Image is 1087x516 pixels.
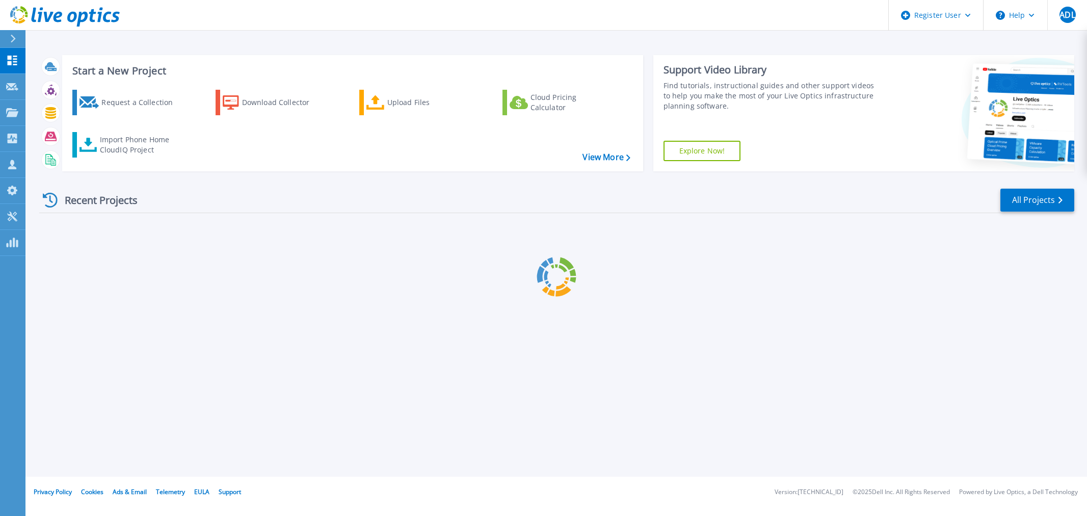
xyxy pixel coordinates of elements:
[156,487,185,496] a: Telemetry
[100,135,179,155] div: Import Phone Home CloudIQ Project
[1000,189,1074,212] a: All Projects
[34,487,72,496] a: Privacy Policy
[1059,11,1075,19] span: ADL
[72,65,630,76] h3: Start a New Project
[216,90,329,115] a: Download Collector
[242,92,324,113] div: Download Collector
[81,487,103,496] a: Cookies
[39,188,151,213] div: Recent Projects
[775,489,843,496] li: Version: [TECHNICAL_ID]
[359,90,473,115] a: Upload Files
[531,92,612,113] div: Cloud Pricing Calculator
[664,81,880,111] div: Find tutorials, instructional guides and other support videos to help you make the most of your L...
[664,141,741,161] a: Explore Now!
[113,487,147,496] a: Ads & Email
[72,90,186,115] a: Request a Collection
[219,487,241,496] a: Support
[387,92,469,113] div: Upload Files
[582,152,630,162] a: View More
[853,489,950,496] li: © 2025 Dell Inc. All Rights Reserved
[101,92,183,113] div: Request a Collection
[959,489,1078,496] li: Powered by Live Optics, a Dell Technology
[194,487,209,496] a: EULA
[502,90,616,115] a: Cloud Pricing Calculator
[664,63,880,76] div: Support Video Library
